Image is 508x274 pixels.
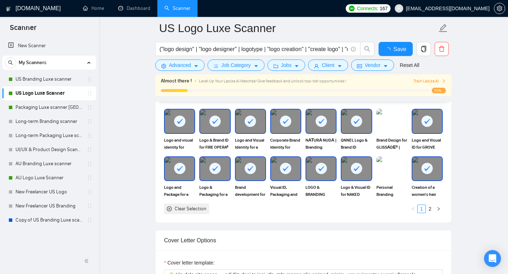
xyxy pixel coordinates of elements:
[16,213,83,227] a: Copy of US Branding Luxe scanner
[412,184,443,198] span: Creation of a women's hair care brand The [PERSON_NAME]
[164,5,190,11] a: searchScanner
[322,61,334,69] span: Client
[426,205,434,213] li: 2
[159,19,437,37] input: Scanner name...
[167,206,172,211] span: close-circle
[87,133,92,138] span: holder
[337,63,342,69] span: caret-down
[235,137,266,151] span: Logo and Visual Identity for a development company hyper^
[87,161,92,167] span: holder
[87,175,92,181] span: holder
[213,63,218,69] span: bars
[118,5,150,11] a: dashboardDashboard
[435,46,448,52] span: delete
[207,60,264,71] button: barsJob Categorycaret-down
[16,157,83,171] a: AU Branding Luxe scanner
[164,230,443,250] div: Cover Letter Options
[16,72,83,86] a: US Branding Luxe scanner
[16,199,83,213] a: New Freelancer US Branding
[16,100,83,114] a: Packaging Luxe scanner [GEOGRAPHIC_DATA]
[16,129,83,143] a: Long-term Packaging Luxe scanner
[87,76,92,82] span: holder
[164,184,195,198] span: Logo and Package for a healthy food project Omega Tree
[83,5,104,11] a: homeHome
[341,184,372,198] span: Logo & Visual ID for NAKED LOAF®
[270,184,301,198] span: Visual ID, Packaging and BrandBook for G&Н Bаby® brand
[6,3,11,14] img: logo
[417,42,431,56] button: copy
[426,205,434,213] a: 2
[199,79,346,83] span: Level Up Your Laziza AI Matches! Give feedback and unlock top-tier opportunities !
[341,137,372,151] span: QNNEL Logo & Brand ID
[87,217,92,223] span: holder
[412,137,443,151] span: Logo and Visual ID for GROVE Cafe
[19,56,47,70] span: My Scanners
[432,88,446,93] span: 10%
[169,61,191,69] span: Advanced
[308,60,348,71] button: userClientcaret-down
[235,184,266,198] span: Brand development for bakery chain
[267,60,306,71] button: folderJobscaret-down
[2,56,96,227] li: My Scanners
[417,46,430,52] span: copy
[199,137,230,151] span: Logo & Brand ID for FIRE OPERA®
[400,61,419,69] a: Reset All
[379,42,413,56] button: Save
[87,91,92,96] span: holder
[5,57,16,68] button: search
[434,205,443,213] button: right
[16,114,83,129] a: Long-term Branding scanner
[376,184,407,198] span: Personal Branding
[87,147,92,152] span: holder
[418,205,425,213] a: 1
[376,137,407,151] span: Brand Design for GLISSАDЕ® | Winter Outdoor Activity
[436,207,441,211] span: right
[411,207,415,211] span: left
[365,61,380,69] span: Vendor
[306,184,337,198] span: LOGO & BRANDING Concept for premium glass jewelry brand
[484,250,501,267] div: Open Intercom Messenger
[221,61,250,69] span: Job Category
[380,5,387,12] span: 167
[360,42,374,56] button: search
[87,105,92,110] span: holder
[2,39,96,53] li: New Scanner
[175,205,206,213] div: Clear Selection
[314,63,319,69] span: user
[434,205,443,213] li: Next Page
[361,46,374,52] span: search
[351,47,356,51] span: info-circle
[306,137,337,151] span: NАТURА NUDА | Branding Lingerie and Homewear
[87,189,92,195] span: holder
[16,171,83,185] a: AU Logo Luxe Scanner
[5,60,16,65] span: search
[376,109,407,133] img: portfolio thumbnail image
[383,63,388,69] span: caret-down
[161,63,166,69] span: setting
[349,6,355,11] img: upwork-logo.png
[413,78,446,85] button: Train Laziza AI
[87,203,92,209] span: holder
[164,259,214,267] label: Cover letter template:
[494,3,505,14] button: setting
[84,257,91,264] span: double-left
[87,119,92,124] span: holder
[435,42,449,56] button: delete
[281,61,292,69] span: Jobs
[161,77,192,85] span: Almost there !
[494,6,505,11] a: setting
[351,60,394,71] button: idcardVendorcaret-down
[439,24,448,33] span: edit
[409,205,417,213] li: Previous Page
[164,137,195,151] span: Logo and visual identity for NUBAR Cafe
[155,60,205,71] button: settingAdvancedcaret-down
[16,143,83,157] a: UI/UX & Product Design Scanner
[16,86,83,100] a: US Logo Luxe Scanner
[254,63,259,69] span: caret-down
[397,6,401,11] span: user
[494,6,505,11] span: setting
[199,184,230,198] span: Logo & Packaging for a jewelry brand
[357,5,378,12] span: Connects:
[270,137,301,151] span: Corporate Brand Identity for NEWTЕСК Well Service
[442,79,446,83] span: right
